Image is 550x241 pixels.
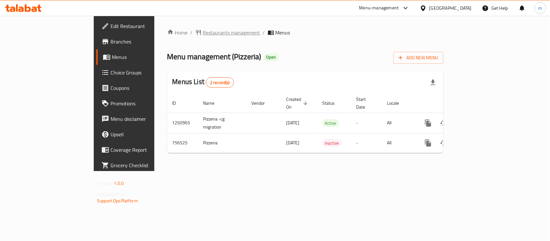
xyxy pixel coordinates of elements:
[399,54,438,62] span: Add New Menu
[96,49,186,65] a: Menus
[206,80,234,86] span: 2 record(s)
[96,18,186,34] a: Edit Restaurant
[111,69,180,76] span: Choice Groups
[114,179,124,188] span: 1.0.0
[323,139,342,147] div: Inactive
[96,80,186,96] a: Coupons
[111,115,180,123] span: Menu disclaimer
[415,93,487,113] th: Actions
[382,133,415,153] td: All
[351,133,382,153] td: -
[359,4,399,12] div: Menu-management
[198,113,246,133] td: Pizzeria -cg migration
[323,140,342,147] span: Inactive
[286,119,300,127] span: [DATE]
[420,135,436,151] button: more
[96,158,186,173] a: Grocery Checklist
[387,99,408,107] span: Locale
[195,29,260,36] a: Restaurants management
[436,115,451,131] button: Change Status
[425,75,441,90] div: Export file
[286,139,300,147] span: [DATE]
[97,190,127,198] span: Get support on:
[198,133,246,153] td: Pizzeria
[96,127,186,142] a: Upsell
[252,99,274,107] span: Vendor
[323,99,343,107] span: Status
[420,115,436,131] button: more
[167,29,443,36] nav: breadcrumb
[111,84,180,92] span: Coupons
[111,22,180,30] span: Edit Restaurant
[436,135,451,151] button: Change Status
[111,161,180,169] span: Grocery Checklist
[382,113,415,133] td: All
[172,77,234,88] h2: Menus List
[96,96,186,111] a: Promotions
[111,38,180,45] span: Branches
[323,120,339,127] span: Active
[112,53,180,61] span: Menus
[97,179,113,188] span: Version:
[96,34,186,49] a: Branches
[351,113,382,133] td: -
[323,119,339,127] div: Active
[111,100,180,107] span: Promotions
[203,29,260,36] span: Restaurants management
[190,29,193,36] li: /
[203,99,223,107] span: Name
[111,146,180,154] span: Coverage Report
[172,99,185,107] span: ID
[97,197,138,205] a: Support.OpsPlatform
[96,111,186,127] a: Menu disclaimer
[264,54,279,60] span: Open
[167,93,487,153] table: enhanced table
[275,29,290,36] span: Menus
[111,130,180,138] span: Upsell
[206,77,234,88] div: Total records count
[393,52,443,64] button: Add New Menu
[538,5,542,12] span: m
[167,49,261,64] span: Menu management ( Pizzeria )
[286,95,310,111] span: Created On
[264,53,279,61] div: Open
[429,5,472,12] div: [GEOGRAPHIC_DATA]
[96,142,186,158] a: Coverage Report
[263,29,265,36] li: /
[356,95,374,111] span: Start Date
[96,65,186,80] a: Choice Groups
